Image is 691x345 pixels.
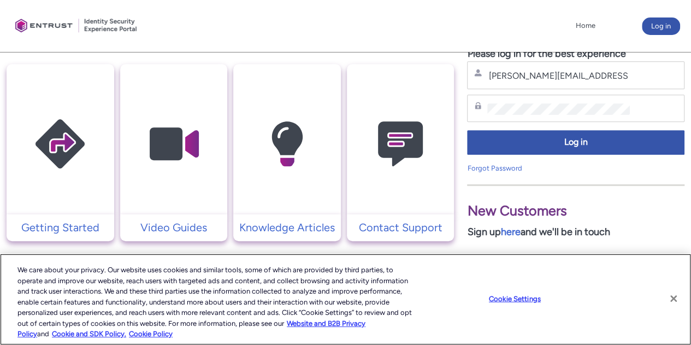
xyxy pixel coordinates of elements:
a: Video Guides [120,219,228,236]
a: Contact Support [347,219,454,236]
input: Username [487,70,629,81]
a: Home [573,17,598,34]
div: We care about your privacy. Our website uses cookies and similar tools, some of which are provide... [17,265,415,340]
img: Getting Started [8,85,112,203]
p: Sign up and we'll be in touch [467,225,684,239]
img: Video Guides [122,85,226,203]
a: Knowledge Articles [233,219,341,236]
button: Log in [642,17,680,35]
p: Knowledge Articles [239,219,335,236]
img: Knowledge Articles [235,85,339,203]
p: Please log in for the best experience [467,46,684,61]
a: here [500,226,520,238]
a: Forgot Password [467,164,522,172]
button: Log in [467,130,684,155]
p: Contact Support [352,219,449,236]
span: Log in [474,136,677,149]
a: Cookie and SDK Policy. [52,330,126,338]
p: Getting Started [12,219,109,236]
p: New Customers [467,201,684,221]
img: Contact Support [349,85,452,203]
button: Cookie Settings [481,288,549,309]
a: Cookie Policy [129,330,173,338]
p: Video Guides [126,219,222,236]
a: Getting Started [7,219,114,236]
button: Close [662,286,686,311]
